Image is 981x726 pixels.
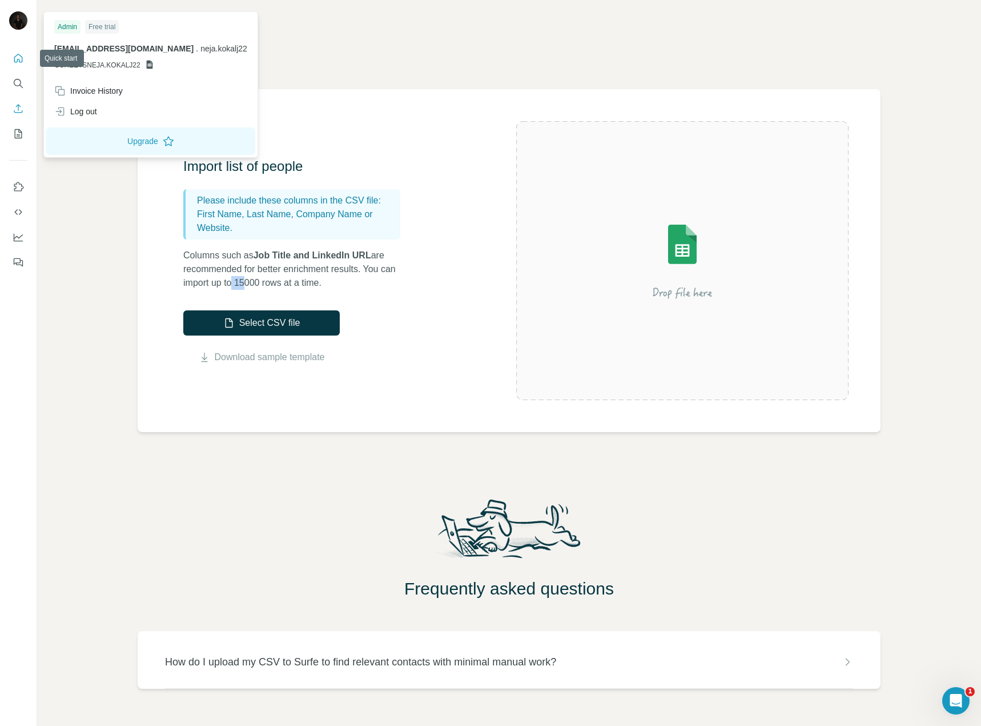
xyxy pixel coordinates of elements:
button: Feedback [9,252,27,273]
span: 1 [966,687,975,696]
button: Upgrade [46,127,255,155]
button: Use Surfe on LinkedIn [9,177,27,197]
p: Columns such as are recommended for better enrichment results. You can import up to 15000 rows at... [183,249,412,290]
button: Quick start [9,48,27,69]
h2: Frequently asked questions [37,579,981,599]
span: GSHEETSNEJA.KOKALJ22 [54,60,140,70]
iframe: Intercom live chat [942,687,970,715]
img: Surfe Mascot Illustration [427,496,592,569]
button: Search [9,73,27,94]
p: How do I upload my CSV to Surfe to find relevant contacts with minimal manual work? [165,654,556,670]
button: Select CSV file [183,310,340,336]
img: Surfe Illustration - Drop file here or select below [580,192,785,329]
div: Admin [54,20,81,34]
span: Job Title and LinkedIn URL [254,250,371,260]
img: Avatar [9,11,27,30]
button: Dashboard [9,227,27,248]
p: Please include these columns in the CSV file: [197,194,396,208]
a: Download sample template [215,350,325,364]
button: Use Surfe API [9,202,27,222]
span: [EMAIL_ADDRESS][DOMAIN_NAME] [54,44,194,53]
button: Enrich CSV [9,98,27,119]
button: Download sample template [183,350,340,364]
button: My lists [9,123,27,144]
h3: Import list of people [183,157,412,175]
div: Log out [54,106,97,117]
div: Invoice History [54,85,123,97]
div: Free trial [85,20,119,34]
span: neja.kokalj22 [200,44,247,53]
span: . [196,44,198,53]
p: First Name, Last Name, Company Name or Website. [197,208,396,235]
